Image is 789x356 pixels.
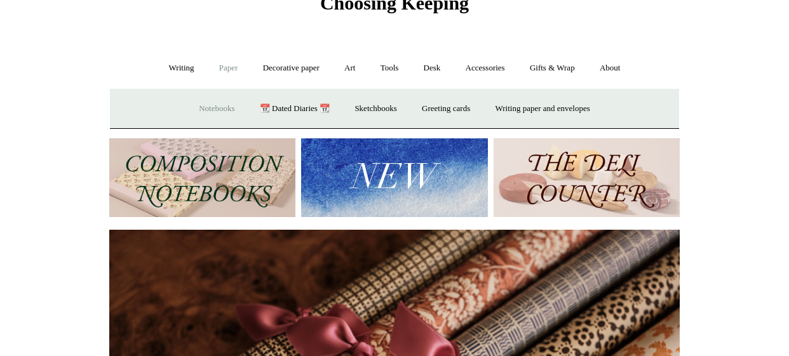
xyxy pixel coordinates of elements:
[518,51,586,85] a: Gifts & Wrap
[248,92,341,126] a: 📆 Dated Diaries 📆
[412,51,452,85] a: Desk
[454,51,516,85] a: Accessories
[369,51,410,85] a: Tools
[109,138,295,218] img: 202302 Composition ledgers.jpg__PID:69722ee6-fa44-49dd-a067-31375e5d54ec
[252,51,331,85] a: Decorative paper
[343,92,408,126] a: Sketchbooks
[208,51,250,85] a: Paper
[333,51,367,85] a: Art
[158,51,206,85] a: Writing
[320,3,469,11] a: Choosing Keeping
[187,92,246,126] a: Notebooks
[301,138,487,218] img: New.jpg__PID:f73bdf93-380a-4a35-bcfe-7823039498e1
[484,92,602,126] a: Writing paper and envelopes
[588,51,632,85] a: About
[410,92,482,126] a: Greeting cards
[494,138,680,218] img: The Deli Counter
